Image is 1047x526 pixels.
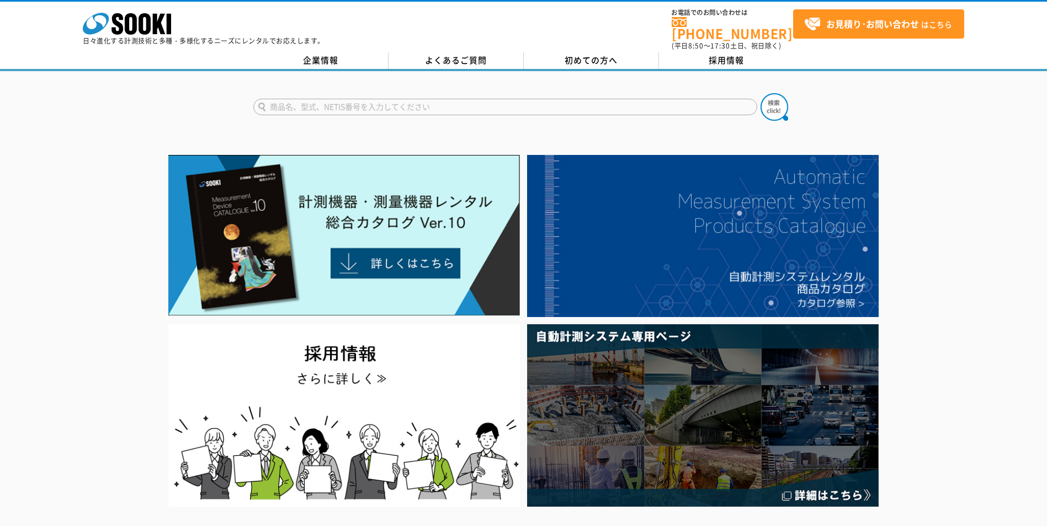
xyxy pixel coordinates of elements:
span: 初めての方へ [565,54,618,66]
a: よくあるご質問 [389,52,524,69]
span: 17:30 [710,41,730,51]
input: 商品名、型式、NETIS番号を入力してください [253,99,757,115]
a: 採用情報 [659,52,794,69]
a: 企業情報 [253,52,389,69]
img: SOOKI recruit [168,324,520,507]
img: btn_search.png [761,93,788,121]
span: (平日 ～ 土日、祝日除く) [672,41,781,51]
strong: お見積り･お問い合わせ [826,17,919,30]
span: お電話でのお問い合わせは [672,9,793,16]
span: 8:50 [688,41,704,51]
a: [PHONE_NUMBER] [672,17,793,40]
a: 初めての方へ [524,52,659,69]
a: お見積り･お問い合わせはこちら [793,9,964,39]
img: Catalog Ver10 [168,155,520,316]
img: 自動計測システムカタログ [527,155,879,317]
img: 自動計測システム専用ページ [527,324,879,507]
span: はこちら [804,16,952,33]
p: 日々進化する計測技術と多種・多様化するニーズにレンタルでお応えします。 [83,37,325,44]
